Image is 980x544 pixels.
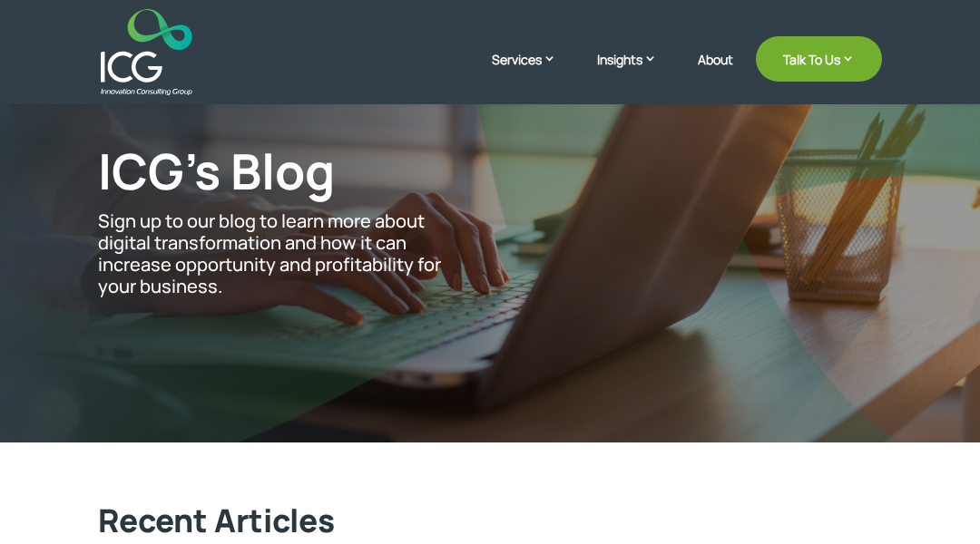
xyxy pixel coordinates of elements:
[756,36,882,82] a: Talk To Us
[698,53,733,95] a: About
[101,9,192,95] img: ICG
[98,141,468,209] h1: ICG’s Blog
[889,457,980,544] iframe: Chat Widget
[492,50,574,95] a: Services
[98,210,468,297] p: Sign up to our blog to learn more about digital transformation and how it can increase opportunit...
[597,50,675,95] a: Insights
